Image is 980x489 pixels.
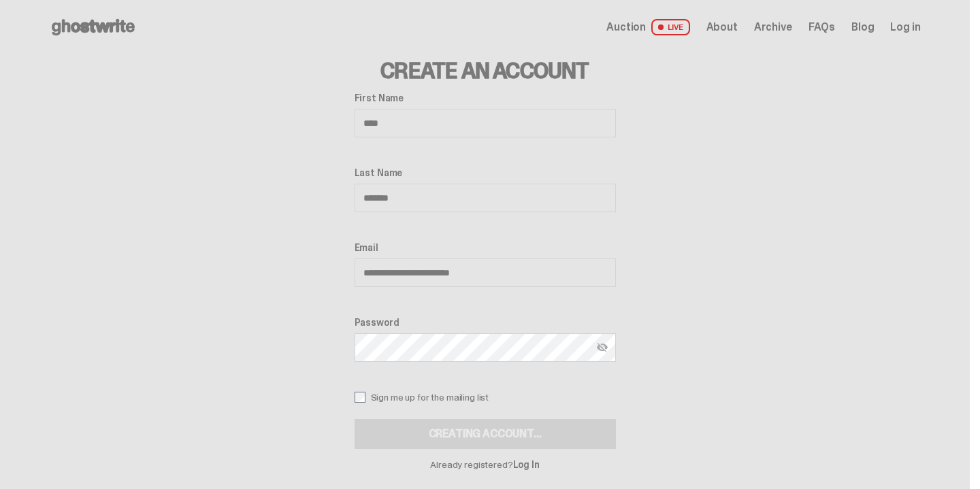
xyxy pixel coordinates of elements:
h3: Create an Account [355,60,616,82]
a: Blog [851,22,874,33]
a: About [706,22,738,33]
a: Log In [513,458,540,471]
label: Password [355,317,616,328]
p: Already registered? [355,460,616,469]
a: Archive [754,22,792,33]
span: LIVE [651,19,690,35]
span: Auction [606,22,646,33]
a: Log in [890,22,920,33]
a: FAQs [808,22,835,33]
img: Hide password [597,342,608,353]
input: Sign me up for the mailing list [355,392,365,403]
a: Auction LIVE [606,19,689,35]
label: Sign me up for the mailing list [355,392,616,403]
label: First Name [355,92,616,103]
label: Last Name [355,167,616,178]
label: Email [355,242,616,253]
